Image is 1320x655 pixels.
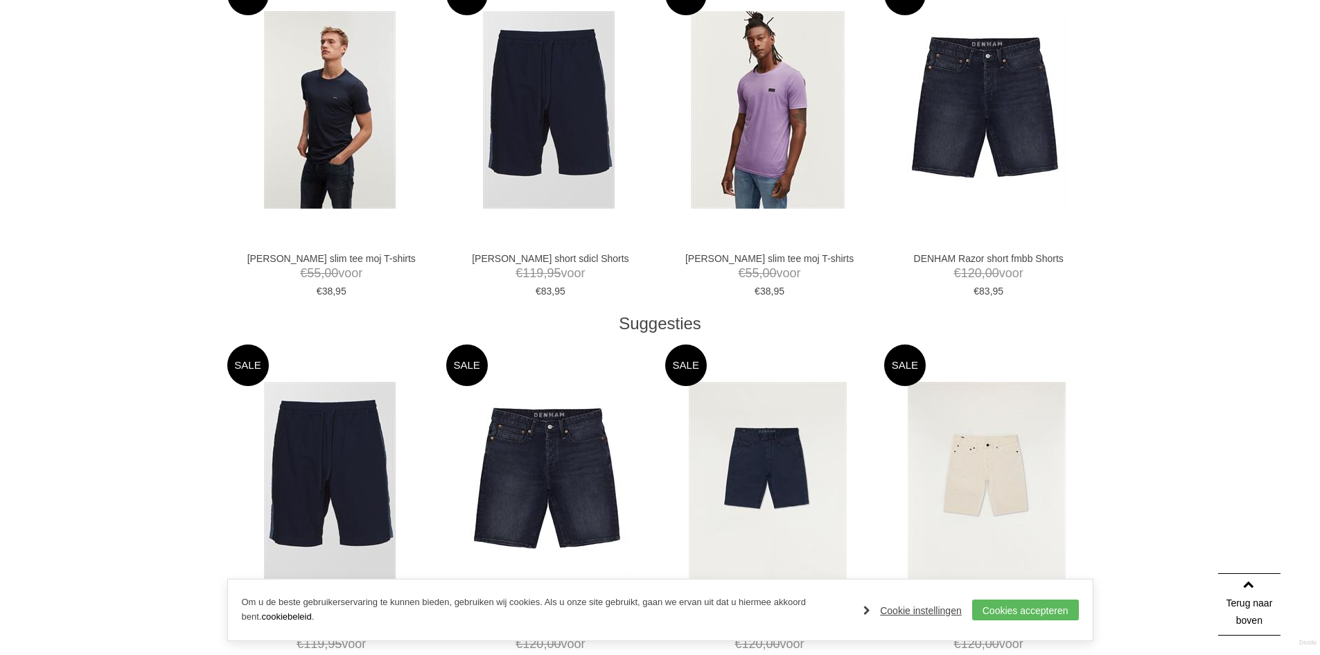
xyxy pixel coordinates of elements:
span: 120 [961,266,982,280]
span: 95 [554,286,565,297]
span: 00 [766,637,780,651]
span: € [297,637,303,651]
a: Terug naar boven [1218,573,1281,636]
span: € [738,266,745,280]
img: DENHAM Razor short fmbb Shorts [470,382,628,579]
span: , [982,637,985,651]
span: , [982,266,985,280]
span: , [990,286,993,297]
a: Cookies accepteren [972,600,1079,620]
img: DENHAM Razor short sc Shorts [689,382,847,579]
span: 55 [307,266,321,280]
img: DENHAM Carlton short sdicl Shorts [483,11,615,209]
span: € [755,286,760,297]
span: , [759,266,763,280]
img: DENHAM Carlton short sdicl Shorts [264,382,396,579]
span: € [974,286,979,297]
span: , [321,266,324,280]
span: , [771,286,773,297]
span: 95 [328,637,342,651]
span: 120 [522,637,543,651]
span: , [763,637,766,651]
span: voor [674,636,865,653]
span: , [552,286,554,297]
span: voor [236,636,428,653]
a: cookiebeleid [261,611,311,622]
span: € [317,286,322,297]
a: Divide [1299,634,1317,652]
span: 38 [760,286,771,297]
span: , [324,637,328,651]
span: € [516,637,522,651]
a: [PERSON_NAME] slim tee moj T-shirts [674,252,865,265]
p: Om u de beste gebruikerservaring te kunnen bieden, gebruiken wij cookies. Als u onze site gebruik... [242,595,850,625]
span: , [543,637,547,651]
img: DENHAM Denham slim tee moj T-shirts [691,11,845,209]
span: € [734,637,741,651]
img: DENHAM Razor short sc Shorts [908,382,1066,579]
img: DENHAM Razor short fmbb Shorts [908,11,1066,209]
span: 120 [741,637,762,651]
a: [PERSON_NAME] short sdicl Shorts [455,252,646,265]
span: 00 [985,266,999,280]
span: voor [236,265,428,282]
span: voor [455,265,646,282]
span: , [333,286,335,297]
span: € [954,637,961,651]
span: , [543,266,547,280]
span: 00 [547,637,561,651]
span: € [516,266,522,280]
span: 95 [773,286,784,297]
span: 83 [979,286,990,297]
span: 119 [303,637,324,651]
span: 55 [745,266,759,280]
a: Cookie instellingen [863,600,962,621]
a: [PERSON_NAME] slim tee moj T-shirts [236,252,428,265]
span: € [536,286,541,297]
span: 00 [324,266,338,280]
span: 38 [322,286,333,297]
span: 95 [547,266,561,280]
span: 120 [961,637,982,651]
span: 95 [993,286,1004,297]
span: 00 [763,266,777,280]
span: 119 [522,266,543,280]
span: € [300,266,307,280]
img: DENHAM Denham slim tee moj T-shirts [264,11,396,209]
span: voor [455,636,646,653]
span: 00 [985,637,999,651]
span: € [954,266,961,280]
span: 95 [335,286,346,297]
span: voor [674,265,865,282]
a: DENHAM Razor short fmbb Shorts [892,252,1084,265]
div: Suggesties [227,313,1093,334]
span: voor [892,636,1084,653]
span: voor [892,265,1084,282]
span: 83 [541,286,552,297]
